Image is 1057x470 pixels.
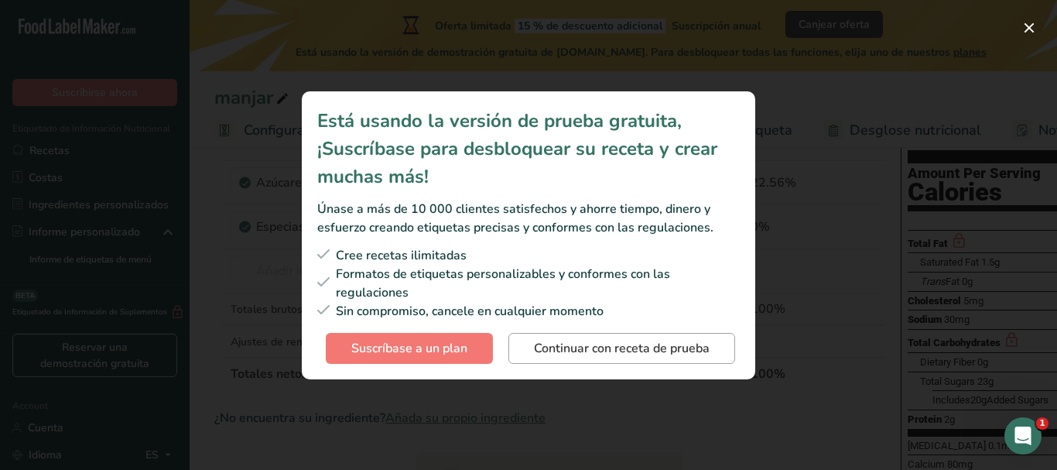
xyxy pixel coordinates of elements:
[317,200,740,237] div: Únase a más de 10 000 clientes satisfechos y ahorre tiempo, dinero y esfuerzo creando etiquetas p...
[351,339,467,358] span: Suscríbase a un plan
[1036,417,1048,430] span: 1
[1004,417,1042,455] iframe: Intercom live chat
[317,107,740,190] div: Está usando la versión de prueba gratuita, ¡Suscríbase para desbloquear su receta y crear muchas ...
[508,333,735,364] button: Continuar con receta de prueba
[534,339,710,358] span: Continuar con receta de prueba
[317,265,740,302] div: Formatos de etiquetas personalizables y conformes con las regulaciones
[317,302,740,321] div: Sin compromiso, cancele en cualquier momento
[326,333,493,364] button: Suscríbase a un plan
[317,246,740,265] div: Cree recetas ilimitadas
